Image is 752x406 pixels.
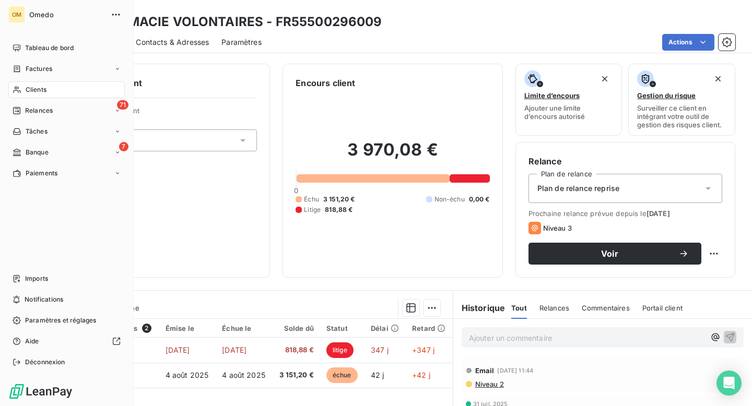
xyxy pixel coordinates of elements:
[637,91,696,100] span: Gestion du risque
[166,371,209,379] span: 4 août 2025
[279,370,314,380] span: 3 151,20 €
[26,64,52,74] span: Factures
[25,43,74,53] span: Tableau de bord
[474,380,504,388] span: Niveau 2
[136,37,209,47] span: Contacts & Adresses
[497,367,533,374] span: [DATE] 11:44
[222,324,266,332] div: Échue le
[371,345,389,354] span: 347 j
[25,316,96,325] span: Paramètres et réglages
[662,34,714,51] button: Actions
[304,205,321,214] span: Litige
[29,10,104,19] span: Omedo
[528,155,722,168] h6: Relance
[412,345,434,354] span: +347 j
[25,295,63,304] span: Notifications
[537,183,619,194] span: Plan de relance reprise
[25,357,65,367] span: Déconnexion
[117,100,128,110] span: 71
[296,139,489,171] h2: 3 970,08 €
[371,324,399,332] div: Délai
[26,148,49,157] span: Banque
[25,274,48,283] span: Imports
[325,205,352,214] span: 818,88 €
[412,324,446,332] div: Retard
[582,304,630,312] span: Commentaires
[26,127,48,136] span: Tâches
[166,345,190,354] span: [DATE]
[142,324,151,333] span: 2
[119,142,128,151] span: 7
[294,186,298,195] span: 0
[26,169,57,178] span: Paiements
[469,195,490,204] span: 0,00 €
[279,324,314,332] div: Solde dû
[25,106,53,115] span: Relances
[221,37,262,47] span: Paramètres
[296,77,355,89] h6: Encours client
[528,243,701,265] button: Voir
[222,345,246,354] span: [DATE]
[8,6,25,23] div: OM
[515,64,622,136] button: Limite d’encoursAjouter une limite d’encours autorisé
[642,304,683,312] span: Portail client
[8,333,125,350] a: Aide
[412,371,430,379] span: +42 j
[92,13,382,31] h3: PHARMACIE VOLONTAIRES - FR55500296009
[279,345,314,355] span: 818,88 €
[475,366,495,375] span: Email
[541,249,678,258] span: Voir
[539,304,569,312] span: Relances
[326,367,358,383] span: échue
[8,383,73,400] img: Logo LeanPay
[63,77,257,89] h6: Informations client
[434,195,465,204] span: Non-échu
[166,324,210,332] div: Émise le
[528,209,722,218] span: Prochaine relance prévue depuis le
[511,304,527,312] span: Tout
[326,342,354,358] span: litige
[453,302,506,314] h6: Historique
[222,371,265,379] span: 4 août 2025
[84,106,257,121] span: Propriétés Client
[524,104,614,121] span: Ajouter une limite d’encours autorisé
[637,104,726,129] span: Surveiller ce client en intégrant votre outil de gestion des risques client.
[371,371,384,379] span: 42 j
[628,64,735,136] button: Gestion du risqueSurveiller ce client en intégrant votre outil de gestion des risques client.
[25,337,39,346] span: Aide
[326,324,358,332] div: Statut
[716,371,742,396] div: Open Intercom Messenger
[304,195,319,204] span: Échu
[26,85,46,94] span: Clients
[323,195,355,204] span: 3 151,20 €
[524,91,580,100] span: Limite d’encours
[543,224,572,232] span: Niveau 3
[647,209,670,218] span: [DATE]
